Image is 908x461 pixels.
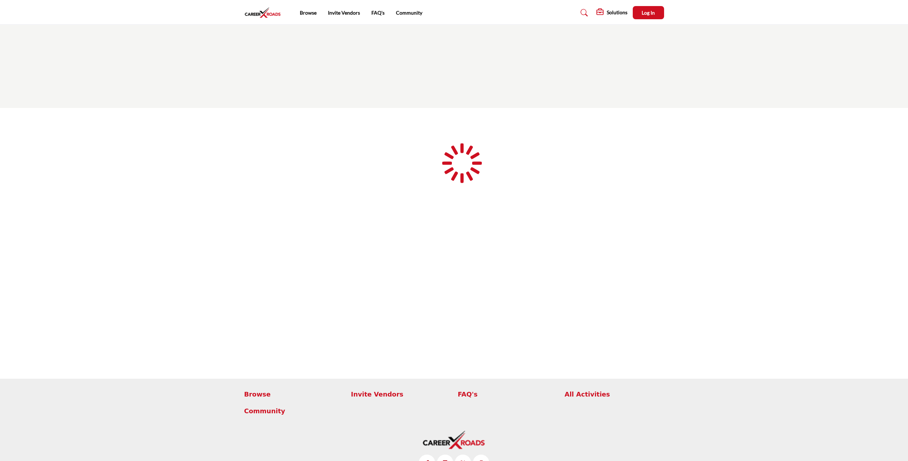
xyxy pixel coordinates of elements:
a: Browse [300,10,317,16]
button: Log In [633,6,664,19]
img: Site Logo [244,7,285,19]
a: FAQ's [371,10,385,16]
a: Community [244,406,344,416]
h5: Solutions [607,9,627,16]
a: Search [574,7,593,19]
a: Invite Vendors [328,10,360,16]
a: FAQ's [458,389,557,399]
a: All Activities [565,389,664,399]
span: Log In [642,10,655,16]
a: Community [396,10,422,16]
div: Solutions [596,9,627,17]
img: No Site Logo [422,430,486,450]
a: Invite Vendors [351,389,450,399]
a: Browse [244,389,344,399]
